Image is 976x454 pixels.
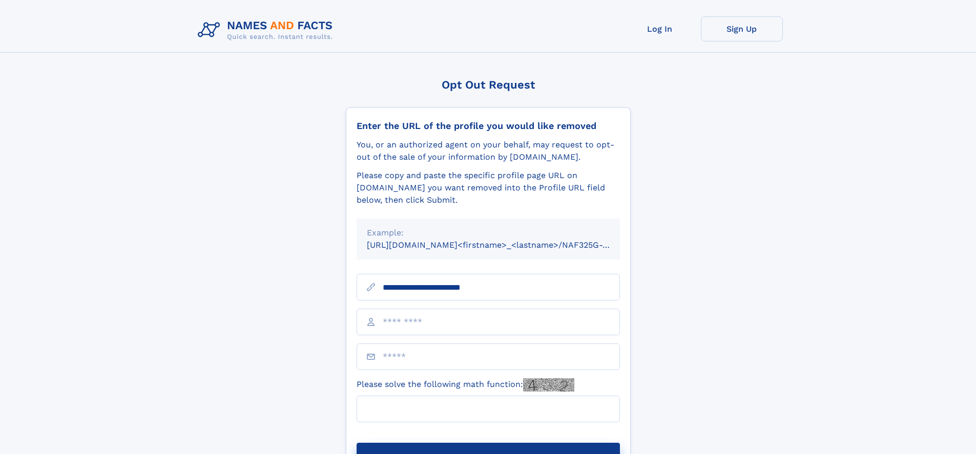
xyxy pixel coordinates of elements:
div: Example: [367,227,610,239]
a: Sign Up [701,16,783,41]
label: Please solve the following math function: [357,378,574,392]
div: You, or an authorized agent on your behalf, may request to opt-out of the sale of your informatio... [357,139,620,163]
div: Please copy and paste the specific profile page URL on [DOMAIN_NAME] you want removed into the Pr... [357,169,620,206]
img: Logo Names and Facts [194,16,341,44]
a: Log In [619,16,701,41]
div: Opt Out Request [346,78,631,91]
small: [URL][DOMAIN_NAME]<firstname>_<lastname>/NAF325G-xxxxxxxx [367,240,639,250]
div: Enter the URL of the profile you would like removed [357,120,620,132]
